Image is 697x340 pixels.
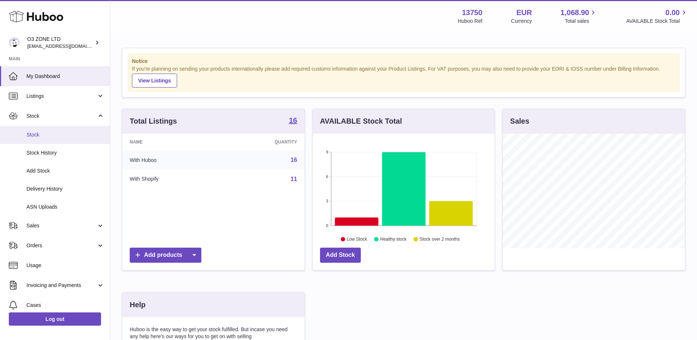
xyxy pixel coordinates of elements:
[26,262,104,269] span: Usage
[26,149,104,156] span: Stock History
[289,117,297,125] a: 16
[26,203,104,210] span: ASN Uploads
[9,37,20,48] img: hello@o3zoneltd.co.uk
[26,302,104,309] span: Cases
[561,8,598,25] a: 1,068.90 Total sales
[9,312,101,326] a: Log out
[130,300,145,310] h3: Help
[561,8,589,18] span: 1,068.90
[565,18,597,25] span: Total sales
[626,8,688,25] a: 0.00 AVAILABLE Stock Total
[326,223,328,228] text: 0
[26,113,97,120] span: Stock
[130,116,177,126] h3: Total Listings
[289,117,297,124] strong: 16
[510,116,529,126] h3: Sales
[380,237,407,242] text: Healthy stock
[320,248,361,263] a: Add Stock
[130,326,297,340] p: Huboo is the easy way to get your stock fulfilled. But incase you need any help here's our ways f...
[291,176,297,182] a: 11
[326,150,328,154] text: 9
[626,18,688,25] span: AVAILABLE Stock Total
[26,282,97,289] span: Invoicing and Payments
[511,18,532,25] div: Currency
[326,174,328,179] text: 6
[220,134,304,150] th: Quantity
[26,93,97,100] span: Listings
[122,170,220,189] td: With Shopify
[420,237,460,242] text: Stock over 2 months
[26,222,97,229] span: Sales
[26,73,104,80] span: My Dashboard
[462,8,482,18] strong: 13750
[665,8,680,18] span: 0.00
[458,18,482,25] div: Huboo Ref
[26,131,104,138] span: Stock
[326,199,328,203] text: 3
[122,134,220,150] th: Name
[122,150,220,170] td: With Huboo
[320,116,402,126] h3: AVAILABLE Stock Total
[291,157,297,163] a: 16
[26,185,104,192] span: Delivery History
[347,237,367,242] text: Low Stock
[132,65,675,88] div: If you're planning on sending your products internationally please add required customs informati...
[26,167,104,174] span: Add Stock
[27,36,93,50] div: O3 ZONE LTD
[26,242,97,249] span: Orders
[130,248,201,263] a: Add products
[516,8,532,18] strong: EUR
[132,74,177,88] a: View Listings
[132,58,675,65] strong: Notice
[27,43,108,49] span: [EMAIL_ADDRESS][DOMAIN_NAME]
